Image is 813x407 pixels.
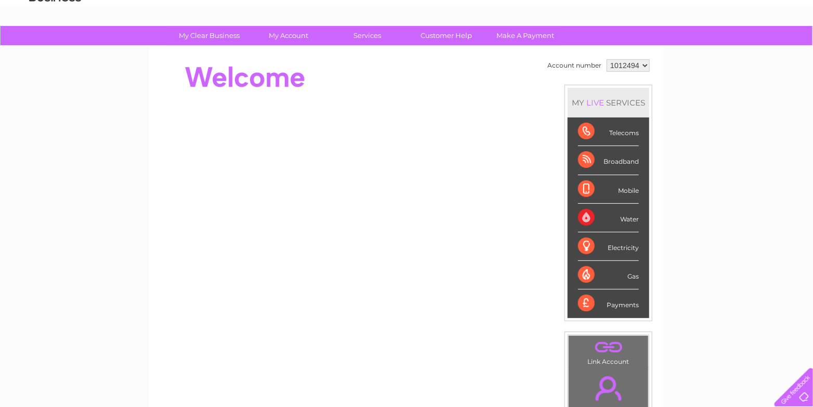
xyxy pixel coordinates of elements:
div: Clear Business is a trading name of Verastar Limited (registered in [GEOGRAPHIC_DATA] No. 3667643... [162,6,653,50]
a: Contact [744,44,769,52]
div: Gas [578,261,639,290]
div: Payments [578,290,639,318]
a: Services [325,26,411,45]
a: . [571,338,646,357]
div: Mobile [578,175,639,204]
a: Customer Help [404,26,490,45]
a: Make A Payment [483,26,569,45]
a: Telecoms [685,44,716,52]
div: Telecoms [578,117,639,146]
a: Log out [779,44,803,52]
div: LIVE [584,98,606,108]
div: Broadband [578,146,639,175]
div: Water [578,204,639,232]
div: Electricity [578,232,639,261]
a: My Clear Business [167,26,253,45]
td: Link Account [568,335,649,368]
div: MY SERVICES [568,88,649,117]
a: Energy [656,44,679,52]
img: logo.png [29,27,82,59]
a: Blog [723,44,738,52]
a: . [571,370,646,406]
a: 0333 014 3131 [617,5,689,18]
a: Water [630,44,650,52]
td: Account number [545,57,604,74]
a: My Account [246,26,332,45]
